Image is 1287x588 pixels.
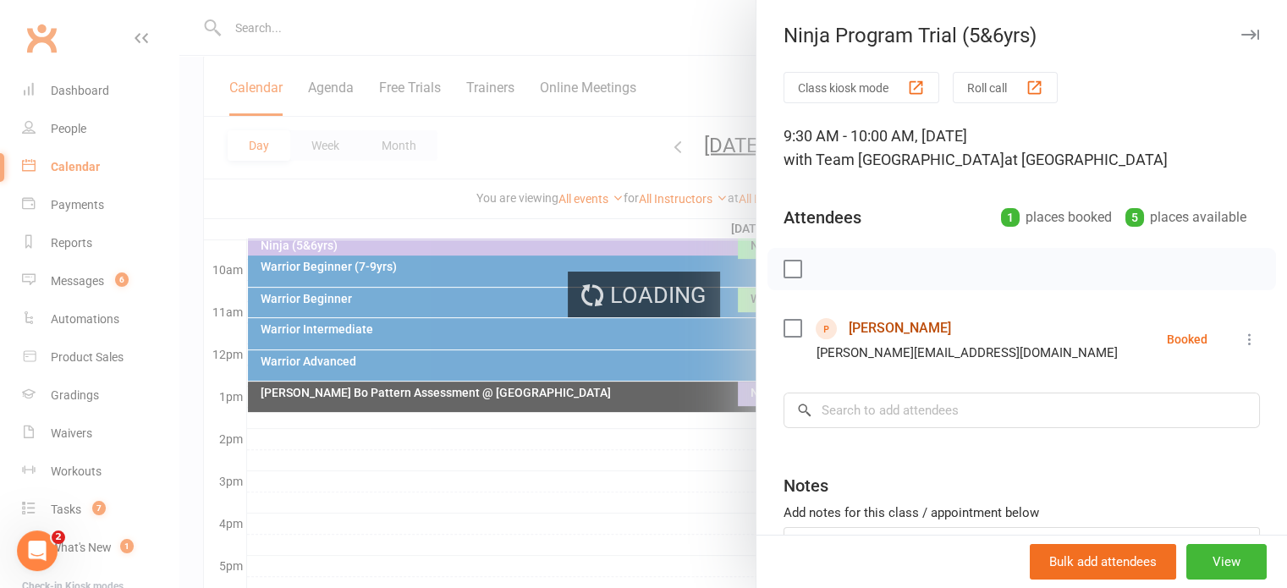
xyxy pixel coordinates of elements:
span: at [GEOGRAPHIC_DATA] [1004,151,1168,168]
div: 1 [1001,208,1020,227]
div: 5 [1125,208,1144,227]
button: Class kiosk mode [784,72,939,103]
iframe: Intercom live chat [17,530,58,571]
button: View [1186,544,1267,580]
input: Search to add attendees [784,393,1260,428]
span: 2 [52,530,65,544]
div: Add notes for this class / appointment below [784,503,1260,523]
span: with Team [GEOGRAPHIC_DATA] [784,151,1004,168]
div: Notes [784,474,828,497]
div: 9:30 AM - 10:00 AM, [DATE] [784,124,1260,172]
div: Booked [1167,333,1207,345]
div: Ninja Program Trial (5&6yrs) [756,24,1287,47]
div: Attendees [784,206,861,229]
a: [PERSON_NAME] [849,315,951,342]
div: places booked [1001,206,1112,229]
button: Roll call [953,72,1058,103]
div: places available [1125,206,1246,229]
button: Bulk add attendees [1030,544,1176,580]
div: [PERSON_NAME][EMAIL_ADDRESS][DOMAIN_NAME] [817,342,1118,364]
